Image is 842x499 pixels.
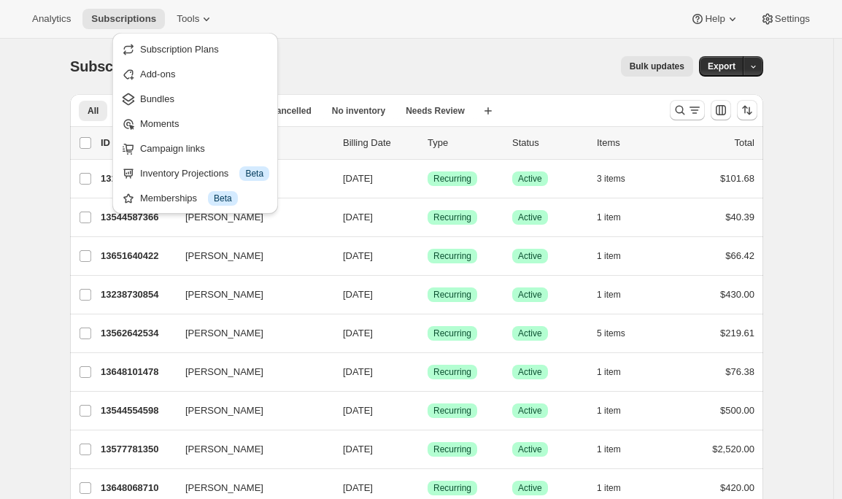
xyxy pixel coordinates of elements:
button: Export [699,56,744,77]
button: Inventory Projections [117,161,274,185]
p: Total [735,136,754,150]
span: Active [518,328,542,339]
span: $101.68 [720,173,754,184]
button: Customize table column order and visibility [711,100,731,120]
p: 13544587366 [101,210,174,225]
button: [PERSON_NAME] [177,360,322,384]
button: Create new view [476,101,500,121]
span: Active [518,250,542,262]
button: Bundles [117,87,274,110]
span: 1 item [597,405,621,417]
span: 1 item [597,444,621,455]
span: Moments [140,118,179,129]
span: [DATE] [343,250,373,261]
button: Subscriptions [82,9,165,29]
button: 1 item [597,362,637,382]
div: 13544554598[PERSON_NAME][DATE]SuccessRecurringSuccessActive1 item$500.00 [101,401,754,421]
span: Subscriptions [91,13,156,25]
button: Analytics [23,9,80,29]
span: $430.00 [720,289,754,300]
p: 13238730854 [101,287,174,302]
button: 3 items [597,169,641,189]
span: Recurring [433,405,471,417]
p: Status [512,136,585,150]
span: [DATE] [343,328,373,339]
span: Beta [245,168,263,179]
span: $76.38 [725,366,754,377]
button: 1 item [597,401,637,421]
span: [DATE] [343,366,373,377]
span: [DATE] [343,173,373,184]
span: Active [518,289,542,301]
span: 1 item [597,289,621,301]
div: IDCustomerBilling DateTypeStatusItemsTotal [101,136,754,150]
span: [PERSON_NAME] [185,249,263,263]
span: Recurring [433,328,471,339]
p: 13562642534 [101,326,174,341]
span: [DATE] [343,482,373,493]
span: Campaign links [140,143,205,154]
span: Analytics [32,13,71,25]
button: 1 item [597,478,637,498]
span: Needs Review [406,105,465,117]
p: ID [101,136,174,150]
span: [DATE] [343,405,373,416]
span: 3 items [597,173,625,185]
span: Add-ons [140,69,175,80]
span: $219.61 [720,328,754,339]
button: Memberships [117,186,274,209]
button: 1 item [597,207,637,228]
span: Active [518,366,542,378]
span: $500.00 [720,405,754,416]
p: Billing Date [343,136,416,150]
span: Active [518,212,542,223]
button: 5 items [597,323,641,344]
span: $66.42 [725,250,754,261]
button: Tools [168,9,223,29]
span: [DATE] [343,289,373,300]
button: Subscription Plans [117,37,274,61]
div: 13648101478[PERSON_NAME][DATE]SuccessRecurringSuccessActive1 item$76.38 [101,362,754,382]
div: 13238730854[PERSON_NAME][DATE]SuccessRecurringSuccessActive1 item$430.00 [101,285,754,305]
span: $420.00 [720,482,754,493]
span: Tools [177,13,199,25]
button: Search and filter results [670,100,705,120]
span: $40.39 [725,212,754,223]
span: Recurring [433,482,471,494]
button: [PERSON_NAME] [177,399,322,422]
span: 1 item [597,250,621,262]
span: Subscription Plans [140,44,219,55]
span: 1 item [597,482,621,494]
button: Bulk updates [621,56,693,77]
span: [PERSON_NAME] [185,481,263,495]
button: [PERSON_NAME] [177,438,322,461]
p: 13168803942 [101,171,174,186]
span: No inventory [332,105,385,117]
div: Items [597,136,670,150]
span: Recurring [433,289,471,301]
span: Beta [214,193,232,204]
p: 13648101478 [101,365,174,379]
span: 1 item [597,212,621,223]
span: Recurring [433,250,471,262]
div: 13651640422[PERSON_NAME][DATE]SuccessRecurringSuccessActive1 item$66.42 [101,246,754,266]
span: Subscriptions [70,58,166,74]
button: [PERSON_NAME] [177,244,322,268]
span: Recurring [433,366,471,378]
span: Bulk updates [630,61,684,72]
div: Type [428,136,501,150]
span: [PERSON_NAME] [185,326,263,341]
span: Recurring [433,173,471,185]
div: 13544587366[PERSON_NAME][DATE]SuccessRecurringSuccessActive1 item$40.39 [101,207,754,228]
span: Active [518,405,542,417]
span: [PERSON_NAME] [185,442,263,457]
button: Moments [117,112,274,135]
p: 13544554598 [101,403,174,418]
button: 1 item [597,285,637,305]
span: [DATE] [343,212,373,223]
span: $2,520.00 [712,444,754,454]
div: Inventory Projections [140,166,269,181]
p: 13577781350 [101,442,174,457]
span: Recurring [433,444,471,455]
button: 1 item [597,439,637,460]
